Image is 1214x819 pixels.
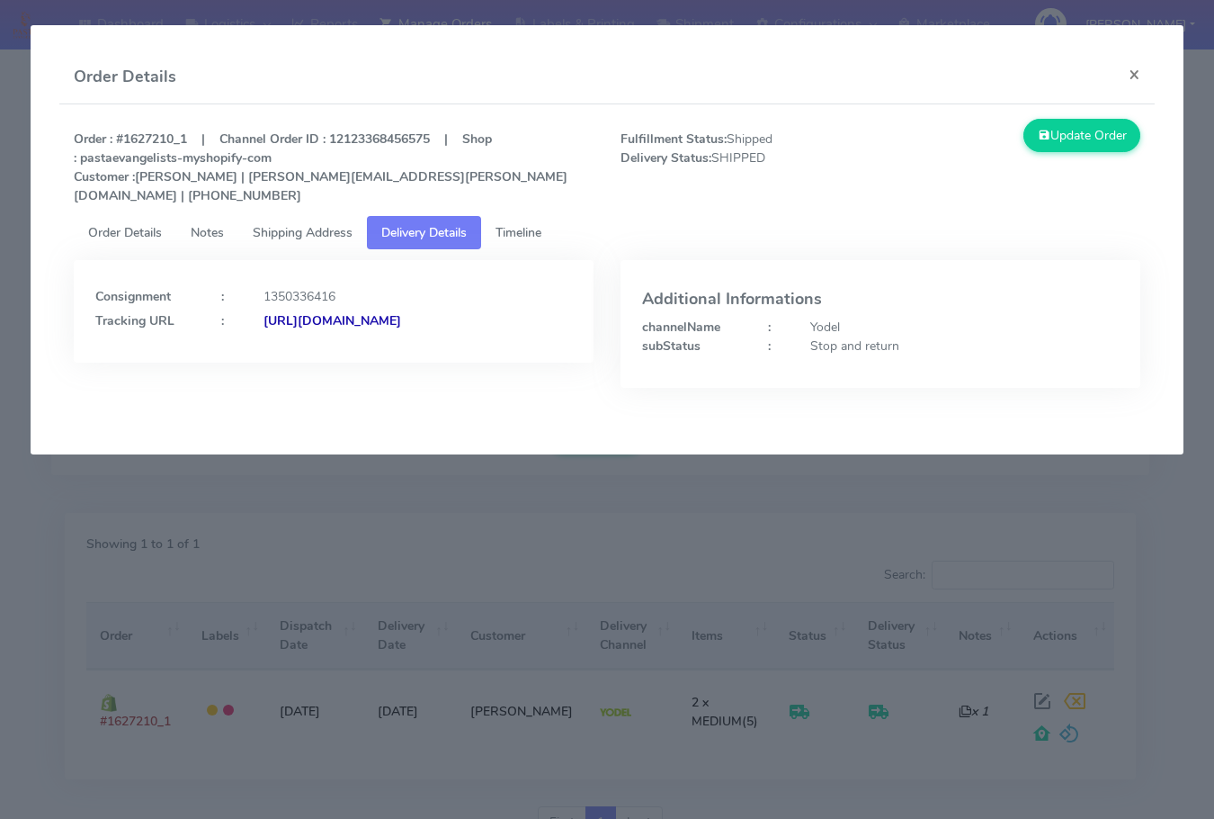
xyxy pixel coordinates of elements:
div: 1350336416 [250,287,585,306]
strong: [URL][DOMAIN_NAME] [263,312,401,329]
button: Close [1114,50,1155,98]
strong: : [768,319,771,336]
strong: : [221,312,224,329]
span: Shipping Address [253,224,353,241]
span: Order Details [88,224,162,241]
strong: Order : #1627210_1 | Channel Order ID : 12123368456575 | Shop : pastaevangelists-myshopify-com [P... [74,130,567,204]
strong: channelName [642,319,720,336]
strong: : [768,337,771,355]
span: Shipped SHIPPED [607,130,880,205]
strong: Delivery Status: [620,149,711,166]
strong: Fulfillment Status: [620,130,727,148]
ul: Tabs [74,216,1140,249]
button: Update Order [1023,119,1140,152]
strong: Consignment [95,288,171,305]
h4: Additional Informations [642,291,1119,309]
div: Stop and return [797,337,1132,355]
strong: : [221,288,224,305]
strong: Customer : [74,168,135,185]
span: Delivery Details [381,224,467,241]
span: Notes [191,224,224,241]
div: Yodel [797,318,1132,337]
h4: Order Details [74,65,176,89]
strong: subStatus [642,337,701,355]
strong: Tracking URL [95,312,174,329]
span: Timeline [495,224,541,241]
